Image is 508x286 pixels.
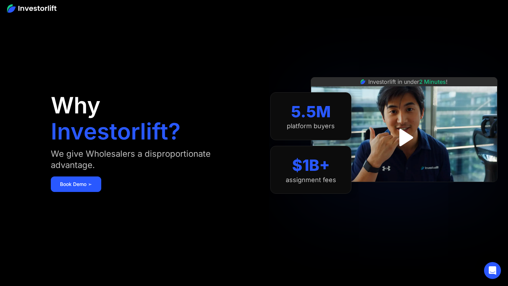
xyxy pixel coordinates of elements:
[388,122,420,153] a: open lightbox
[368,77,448,86] div: Investorlift in under !
[419,78,446,85] span: 2 Minutes
[51,94,101,117] h1: Why
[292,156,330,175] div: $1B+
[351,186,457,194] iframe: Customer reviews powered by Trustpilot
[291,102,331,121] div: 5.5M
[51,120,181,143] h1: Investorlift?
[51,176,101,192] a: Book Demo ➢
[51,148,231,171] div: We give Wholesalers a disproportionate advantage.
[484,262,501,279] div: Open Intercom Messenger
[286,176,336,184] div: assignment fees
[287,122,335,130] div: platform buyers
